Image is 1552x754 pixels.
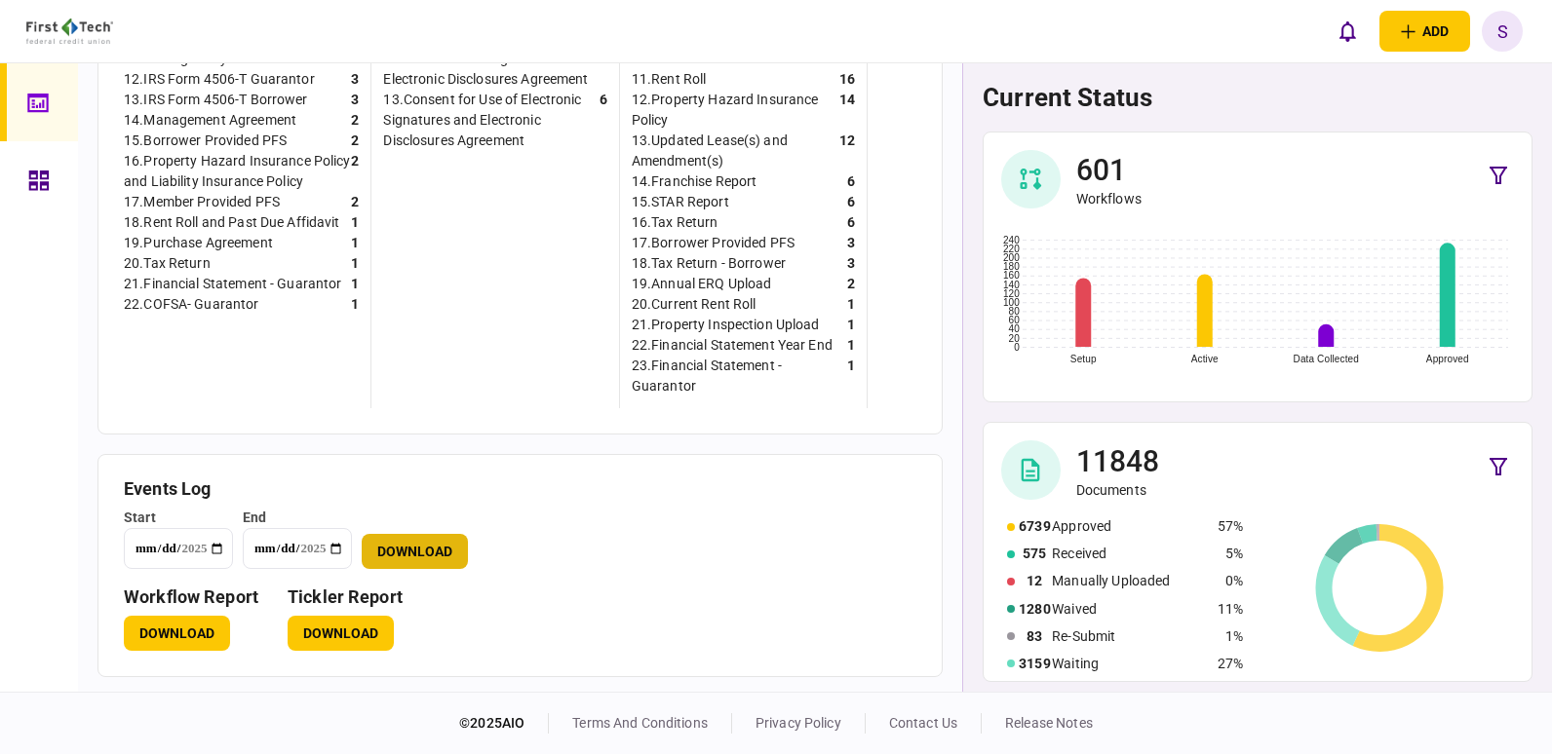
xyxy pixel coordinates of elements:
[847,356,855,396] div: 1
[632,233,795,253] div: 17 . Borrower Provided PFS
[1019,571,1050,591] div: 12
[632,335,833,356] div: 22 . Financial Statement Year End
[124,151,351,192] div: 16 . Property Hazard Insurance Policy and Liability Insurance Policy
[1218,571,1243,591] div: 0%
[847,274,855,294] div: 2
[124,192,280,212] div: 17 . Member Provided PFS
[124,90,308,110] div: 13 . IRS Form 4506-T Borrower
[1076,190,1142,207] div: Workflows
[1076,481,1160,499] div: Documents
[124,294,259,315] div: 22 . COFSA- Guarantor
[600,90,607,151] div: 6
[1052,626,1209,647] div: Re-Submit
[351,90,359,110] div: 3
[124,480,916,498] h3: Events Log
[632,315,820,335] div: 21 . Property Inspection Upload
[632,294,757,315] div: 20 . Current Rent Roll
[1426,355,1469,365] text: Approved
[351,233,359,253] div: 1
[632,171,757,192] div: 14 . Franchise Report
[1218,626,1243,647] div: 1%
[351,110,359,131] div: 2
[1003,297,1020,308] text: 100
[1379,11,1470,52] button: open adding identity options
[1009,316,1021,326] text: 60
[1218,516,1243,537] div: 57%
[839,90,855,131] div: 14
[124,131,287,151] div: 15 . Borrower Provided PFS
[26,19,113,44] img: client company logo
[1003,271,1020,282] text: 160
[124,69,315,90] div: 12 . IRS Form 4506-T Guarantor
[1327,11,1368,52] button: open notifications list
[383,90,599,151] div: 13 . Consent for Use of Electronic Signatures and Electronic Disclosures Agreement
[1003,288,1020,299] text: 120
[1009,324,1021,335] text: 40
[632,131,839,171] div: 13 . Updated Lease(s) and Amendment(s)
[1005,715,1093,731] a: release notes
[847,192,855,212] div: 6
[1009,307,1021,318] text: 80
[1003,244,1020,254] text: 220
[847,315,855,335] div: 1
[1218,544,1243,564] div: 5%
[983,83,1533,112] h1: current status
[351,69,359,90] div: 3
[243,508,352,528] div: end
[1003,235,1020,245] text: 240
[1019,654,1050,674] div: 3159
[124,110,296,131] div: 14 . Management Agreement
[1052,654,1209,674] div: Waiting
[1019,516,1050,537] div: 6739
[847,253,855,274] div: 3
[1076,442,1160,481] div: 11848
[1014,342,1020,353] text: 0
[1052,599,1209,620] div: Waived
[1019,544,1050,564] div: 575
[124,233,273,253] div: 19 . Purchase Agreement
[351,192,359,212] div: 2
[632,356,847,396] div: 23 . Financial Statement - Guarantor
[1482,11,1523,52] button: S
[124,508,233,528] div: start
[632,212,718,233] div: 16 . Tax Return
[847,335,855,356] div: 1
[756,715,841,731] a: privacy policy
[1052,571,1209,591] div: Manually Uploaded
[1003,262,1020,273] text: 180
[1218,654,1243,674] div: 27%
[632,274,772,294] div: 19 . Annual ERQ Upload
[124,616,230,651] button: Download
[1218,599,1243,620] div: 11%
[847,212,855,233] div: 6
[1294,355,1359,365] text: Data Collected
[362,534,468,569] button: Download
[351,253,359,274] div: 1
[351,274,359,294] div: 1
[847,294,855,315] div: 1
[351,294,359,315] div: 1
[124,274,341,294] div: 21 . Financial Statement - Guarantor
[847,233,855,253] div: 3
[572,715,708,731] a: terms and conditions
[124,588,258,606] h3: workflow report
[847,171,855,192] div: 6
[459,713,549,734] div: © 2025 AIO
[1070,355,1097,365] text: Setup
[889,715,957,731] a: contact us
[351,131,359,151] div: 2
[839,131,855,171] div: 12
[632,69,707,90] div: 11 . Rent Roll
[1076,151,1142,190] div: 601
[351,212,359,233] div: 1
[1009,333,1021,344] text: 20
[632,192,729,212] div: 15 . STAR Report
[288,588,403,606] h3: Tickler Report
[632,90,839,131] div: 12 . Property Hazard Insurance Policy
[1052,544,1209,564] div: Received
[1052,516,1209,537] div: Approved
[632,253,786,274] div: 18 . Tax Return - Borrower
[1003,280,1020,290] text: 140
[839,69,855,90] div: 16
